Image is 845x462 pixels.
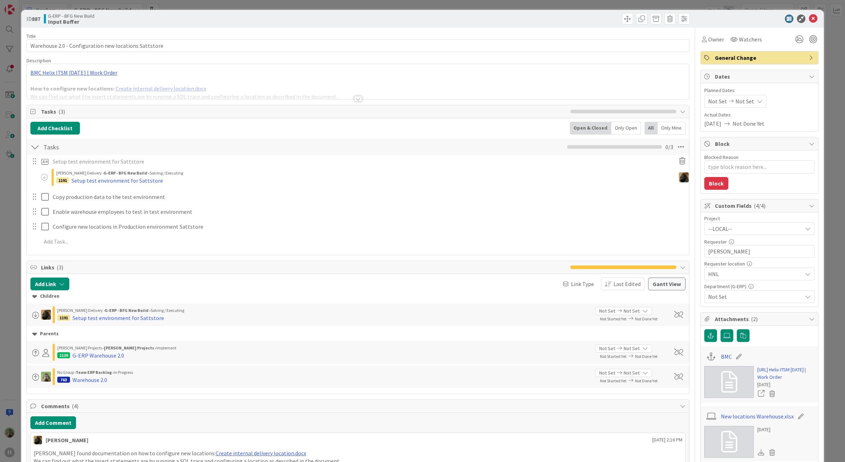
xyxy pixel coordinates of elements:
img: TT [41,372,51,382]
span: Not Done Yet [733,119,764,128]
span: Not Set [599,307,615,315]
span: Planned Dates [704,87,815,94]
div: Download [757,448,765,457]
p: Copy production data to the test environment [53,193,684,201]
div: Children [32,292,684,300]
a: New locations Warehouse.xlsx [721,412,794,421]
span: [DATE] 2:16 PM [652,436,682,444]
div: Only Mine [658,122,686,135]
div: 1191 [57,315,70,321]
span: 0 / 3 [665,143,673,151]
a: BMC Helix ITSM [DATE] | Work Order [30,69,117,76]
span: Not Set [624,307,640,315]
div: [DATE] [757,426,778,433]
p: [PERSON_NAME] found documentation on how to configure new locations: [34,449,683,457]
div: Requester location [704,261,815,266]
span: Not Set [624,369,640,377]
span: Solving / Executing [150,170,183,176]
span: Block [715,139,805,148]
div: 1191 [56,177,69,183]
button: Gantt View [648,278,686,290]
span: ( 4/4 ) [754,202,765,209]
button: Add Comment [30,416,76,429]
button: Last Edited [601,278,645,290]
span: General Change [715,53,805,62]
div: Project [704,216,815,221]
span: Attachments [715,315,805,323]
a: Create internal delivery location.docx [216,450,306,457]
div: Open & Closed [570,122,611,135]
b: G-ERP - BFG New Build › [104,170,150,176]
span: Implement [156,345,176,350]
span: Watchers [739,35,762,44]
span: Not Set [624,345,640,352]
span: ( 2 ) [751,315,758,323]
div: Department (G-ERP) [704,284,815,289]
img: ND [41,310,51,320]
span: Not Done Yet [635,354,658,359]
label: Requester [704,239,727,245]
label: Blocked Reason [704,154,739,160]
span: --LOCAL-- [708,224,799,234]
a: [URL] Helix ITSM [DATE] | Work Order [757,366,815,381]
div: [PERSON_NAME] [46,436,88,444]
div: 763 [57,377,70,383]
span: Last Edited [613,280,641,288]
div: Only Open [611,122,641,135]
span: Links [41,263,567,272]
span: [PERSON_NAME] Delivery › [56,170,104,176]
div: [DATE] [757,381,815,388]
span: Not Set [599,345,615,352]
p: Configure new locations in Production environment Sattstore [53,223,684,231]
b: 887 [32,15,40,22]
span: Owner [708,35,724,44]
span: Description [27,57,51,64]
span: Dates [715,72,805,81]
span: ( 3 ) [58,108,65,115]
div: Parents [32,330,684,338]
div: 1129 [57,352,70,358]
span: Not Set [599,369,615,377]
input: Add Checklist... [41,141,200,153]
span: Comments [41,402,677,410]
span: HNL [708,269,799,279]
span: No Group › [57,370,76,375]
span: Not Started Yet [600,354,627,359]
span: Not Set [735,97,754,105]
span: Not Set [708,292,802,301]
img: ND [34,436,42,444]
span: Link Type [571,280,594,288]
span: Not Done Yet [635,316,658,321]
a: Open [757,389,765,398]
img: ND [679,172,689,182]
span: Not Done Yet [635,378,658,383]
div: Setup test environment for Sattstore [72,314,164,322]
p: Enable warehouse employees to test in test environment [53,208,684,216]
span: In Progress [114,370,133,375]
span: ( 4 ) [72,403,78,410]
label: Title [27,33,36,39]
span: Tasks [41,107,567,116]
span: ( 3 ) [57,264,63,271]
span: ID [27,15,40,23]
div: Setup test environment for Sattstore [71,176,163,185]
span: Not Started Yet [600,316,627,321]
span: [DATE] [704,119,721,128]
span: Solving / Executing [151,308,184,313]
b: Team ERP Backlog › [76,370,114,375]
button: Block [704,177,728,190]
span: Not Started Yet [600,378,627,383]
button: Add Checklist [30,122,80,135]
button: Add Link [30,278,69,290]
span: Custom Fields [715,201,805,210]
span: [PERSON_NAME] Delivery › [57,308,105,313]
b: [PERSON_NAME] Projects › [104,345,156,350]
a: BMC [721,352,732,361]
span: G-ERP - BFG New Build [48,13,94,19]
div: Warehouse 2.0 [72,376,107,384]
b: Input Buffer [48,19,94,24]
div: G-ERP Warehouse 2.0 [72,351,124,360]
input: type card name here... [27,39,690,52]
span: Not Set [708,97,727,105]
span: Actual Dates [704,111,815,119]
